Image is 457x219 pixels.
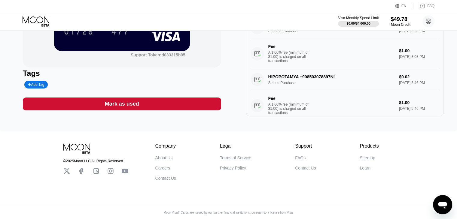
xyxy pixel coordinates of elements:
div: Moon Credit [391,22,410,27]
div: Add Tag [24,81,48,88]
div: Products [360,143,379,149]
div: Careers [155,166,170,170]
div: $0.00 / $4,000.00 [346,22,370,25]
div: 477 [107,24,134,39]
div: EN [395,3,413,9]
div: Mark as used [23,97,221,110]
div: A 1.00% fee (minimum of $1.00) is charged on all transactions [268,50,313,63]
div: Legal [220,143,251,149]
div: 477 [111,28,129,37]
div: Sitemap [360,155,375,160]
div: Support [295,143,316,149]
div: Contact Us [295,166,316,170]
div: FeeA 1.00% fee (minimum of $1.00) is charged on all transactions$1.00[DATE] 3:03 PM [251,39,439,68]
div: Support Token: d033315b95 [131,52,185,57]
div: [DATE] 5:46 PM [399,106,439,111]
div: About Us [155,155,173,160]
div: 01/28 [59,24,98,39]
div: [DATE] 3:03 PM [399,55,439,59]
div: Company [155,143,176,149]
div: Contact Us [155,176,176,181]
div: $49.78Moon Credit [391,16,410,27]
div: FAQs [295,155,306,160]
div: Support Token:d033315b95 [131,52,185,57]
div: A 1.00% fee (minimum of $1.00) is charged on all transactions [268,102,313,115]
div: $1.00 [399,100,439,105]
div: 01/28 [64,28,94,37]
div: Privacy Policy [220,166,246,170]
div: $1.00 [399,48,439,53]
div: Learn [360,166,370,170]
div: Moon Visa® Cards are issued by our partner financial institutions, pursuant to a license from Visa. [159,211,298,214]
iframe: Button to launch messaging window [433,195,452,214]
div: Terms of Service [220,155,251,160]
div: Add Tag [28,82,44,87]
div: FAQ [427,4,434,8]
div: $49.78 [391,16,410,22]
div: FAQ [413,3,434,9]
div: Visa Monthly Spend Limit$0.00/$4,000.00 [338,16,379,27]
div: Tags [23,69,221,78]
div: Visa Monthly Spend Limit [338,16,379,20]
div: FeeA 1.00% fee (minimum of $1.00) is charged on all transactions$1.00[DATE] 5:46 PM [251,91,439,120]
div: Mark as used [105,100,139,107]
div: Fee [268,44,310,49]
div: EN [401,4,407,8]
div: Fee [268,96,310,101]
div: © 2025 Moon LLC All Rights Reserved [63,159,128,163]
